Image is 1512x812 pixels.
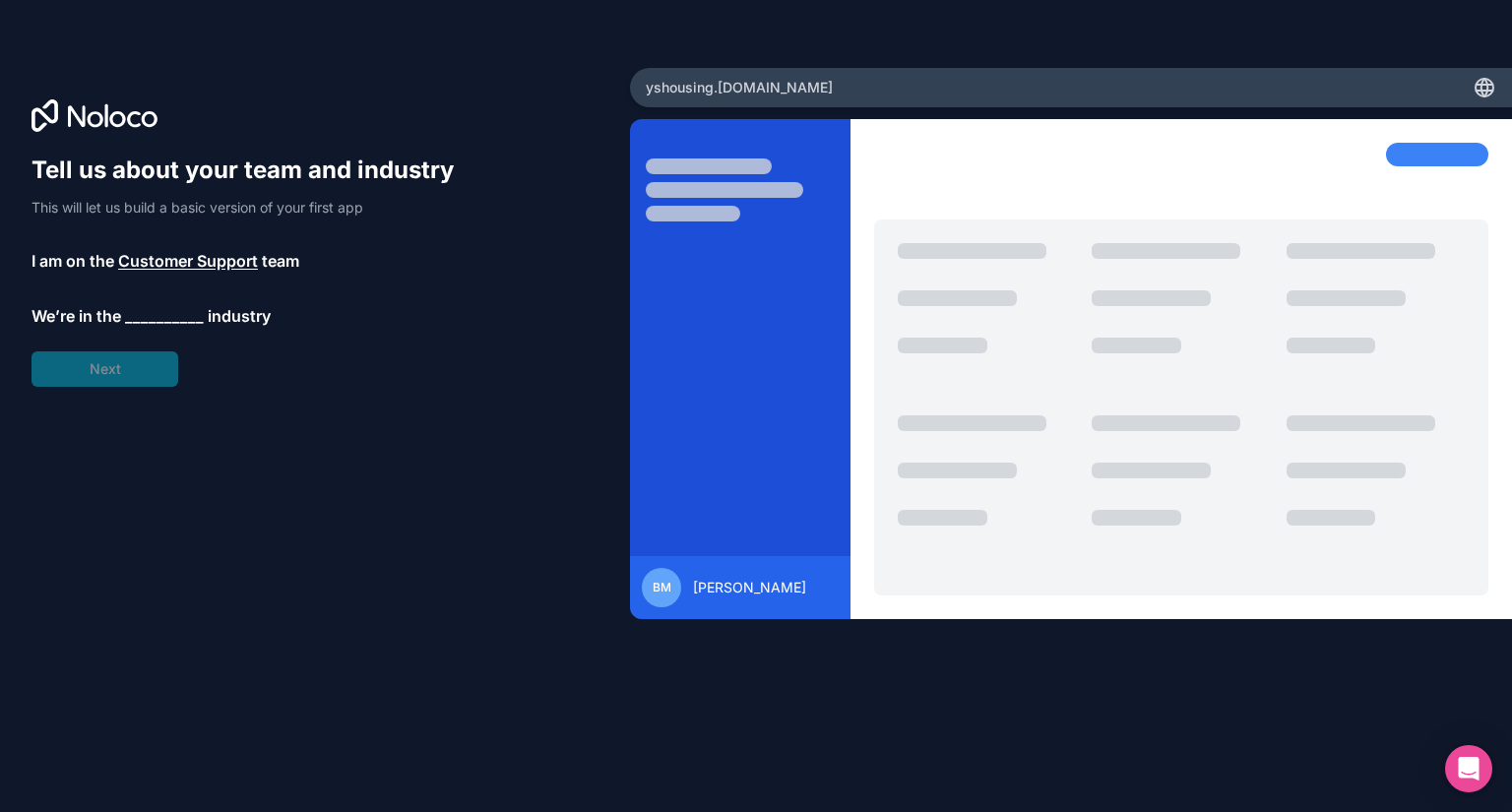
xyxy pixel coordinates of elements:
[693,578,806,597] span: [PERSON_NAME]
[31,198,472,218] p: This will let us build a basic version of your first app
[118,249,258,273] span: Customer Support
[208,304,271,328] span: industry
[31,304,121,328] span: We’re in the
[1445,745,1492,792] div: Open Intercom Messenger
[262,249,299,273] span: team
[125,304,204,328] span: __________
[31,249,114,273] span: I am on the
[653,580,671,595] span: BM
[646,78,833,97] span: yshousing .[DOMAIN_NAME]
[31,155,472,186] h1: Tell us about your team and industry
